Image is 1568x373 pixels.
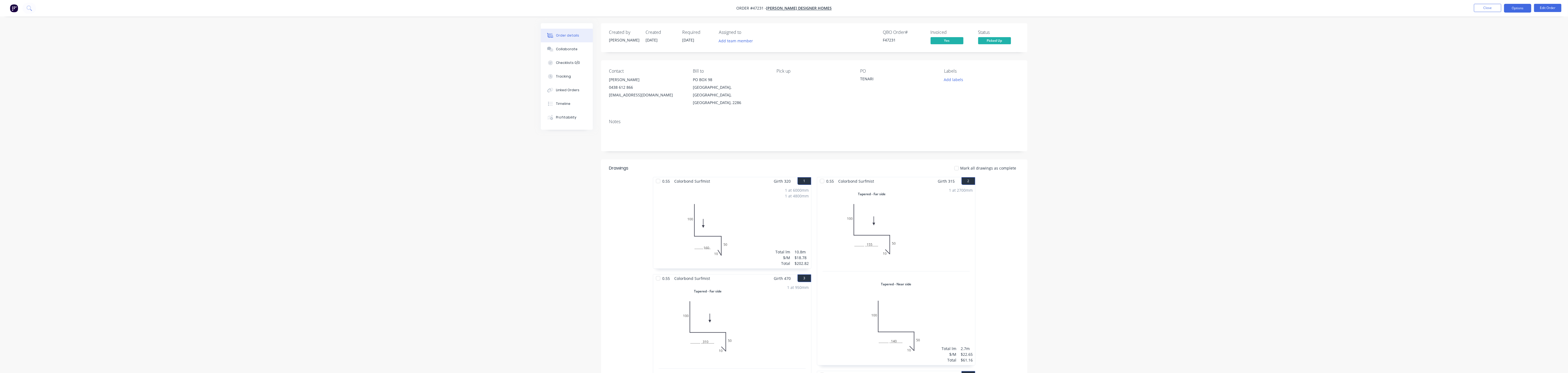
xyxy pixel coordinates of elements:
[609,76,684,84] div: [PERSON_NAME]
[978,30,1019,35] div: Status
[836,177,877,185] span: Colorbond Surfmist
[556,33,579,38] div: Order details
[609,30,639,35] div: Created by
[776,255,790,260] div: $/M
[798,274,811,282] button: 3
[949,187,973,193] div: 1 at 2700mm
[774,177,791,185] span: Girth 320
[719,30,774,35] div: Assigned to
[942,357,957,363] div: Total
[961,346,973,351] div: 2.7m
[931,30,972,35] div: Invoiced
[653,185,811,268] div: -------- ------10016050101 at 6000mm1 at 4800mmTotal lm$/MTotal10.8m$18.78$202.82
[693,69,768,74] div: Bill to
[609,119,1019,124] div: Notes
[785,193,809,199] div: 1 at 4800mm
[693,76,768,84] div: PO BOX 98
[774,274,791,282] span: Girth 470
[944,69,1019,74] div: Labels
[609,69,684,74] div: Contact
[556,115,576,120] div: Profitability
[609,165,629,171] div: Drawings
[556,47,578,52] div: Collaborate
[942,351,957,357] div: $/M
[961,357,973,363] div: $61.16
[660,177,672,185] span: 0.55
[541,83,593,97] button: Linked Orders
[672,177,713,185] span: Colorbond Surfmist
[609,76,684,99] div: [PERSON_NAME]0438 612 866[EMAIL_ADDRESS][DOMAIN_NAME]
[960,165,1016,171] span: Mark all drawings as complete
[541,56,593,70] button: Checklists 0/0
[766,6,832,11] a: [PERSON_NAME] DESIGNER HOMES
[961,351,973,357] div: $22.65
[541,29,593,42] button: Order details
[693,76,768,106] div: PO BOX 98[GEOGRAPHIC_DATA], [GEOGRAPHIC_DATA], [GEOGRAPHIC_DATA], 2286
[736,6,766,11] span: Order #47231 -
[682,37,694,43] span: [DATE]
[541,70,593,83] button: Tracking
[795,249,809,255] div: 10.8m
[541,42,593,56] button: Collaborate
[942,346,957,351] div: Total lm
[1504,4,1531,13] button: Options
[10,4,18,12] img: Factory
[716,37,756,45] button: Add team member
[646,30,676,35] div: Created
[938,177,955,185] span: Girth 315
[1474,4,1501,12] button: Close
[860,76,929,84] div: TENARI
[798,177,811,185] button: 1
[609,91,684,99] div: [EMAIL_ADDRESS][DOMAIN_NAME]
[795,260,809,266] div: $202.82
[556,74,571,79] div: Tracking
[978,37,1011,44] span: Picked Up
[824,177,836,185] span: 0.55
[776,69,851,74] div: Pick up
[817,185,975,365] div: Tapered - Far side--------- ------------1001555010Tapered - Near side--------- ------------100140...
[693,84,768,106] div: [GEOGRAPHIC_DATA], [GEOGRAPHIC_DATA], [GEOGRAPHIC_DATA], 2286
[978,37,1011,45] button: Picked Up
[1534,4,1561,12] button: Edit Order
[795,255,809,260] div: $18.78
[556,101,570,106] div: Timeline
[660,274,672,282] span: 0.55
[682,30,713,35] div: Required
[860,69,935,74] div: PO
[556,60,580,65] div: Checklists 0/0
[883,30,924,35] div: QBO Order #
[883,37,924,43] div: F47231
[541,97,593,111] button: Timeline
[646,37,658,43] span: [DATE]
[776,260,790,266] div: Total
[941,76,966,83] button: Add labels
[609,37,639,43] div: [PERSON_NAME]
[556,88,579,93] div: Linked Orders
[787,285,809,290] div: 1 at 950mm
[785,187,809,193] div: 1 at 6000mm
[962,177,975,185] button: 2
[719,37,756,45] button: Add team member
[931,37,963,44] span: Yes
[776,249,790,255] div: Total lm
[541,111,593,124] button: Profitability
[672,274,713,282] span: Colorbond Surfmist
[609,84,684,91] div: 0438 612 866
